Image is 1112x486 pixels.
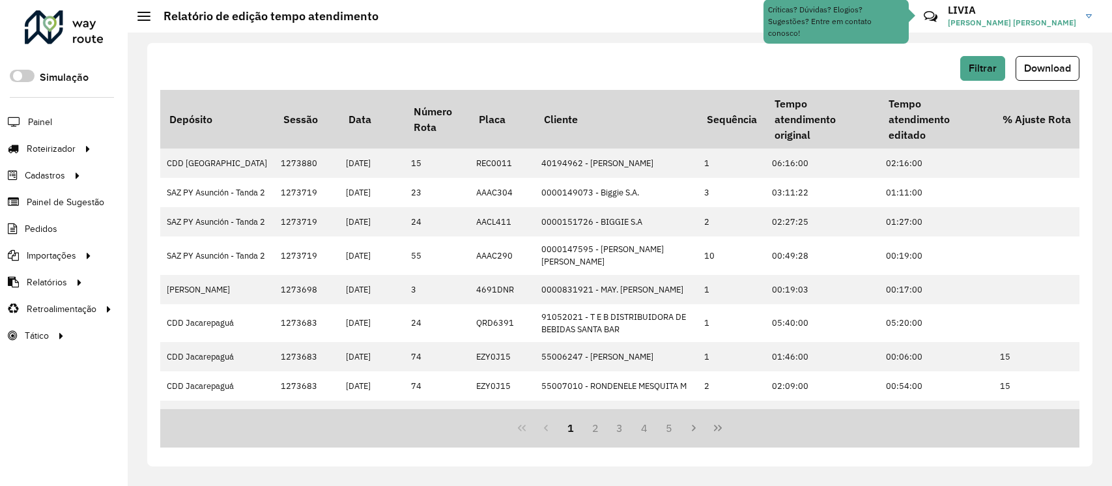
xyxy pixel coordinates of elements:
td: [DATE] [339,236,405,274]
td: 1273880 [274,149,339,178]
td: 01:46:00 [765,342,879,371]
th: Cliente [535,90,698,149]
td: 10 [698,236,765,274]
button: 3 [608,416,633,440]
td: 74 [405,371,470,401]
span: Download [1024,63,1071,74]
td: 55077559 - [PERSON_NAME] NASCIM [535,401,698,430]
td: 1273719 [274,207,339,236]
td: 74 [405,401,470,430]
span: Importações [27,249,76,263]
td: 00:19:03 [765,275,879,304]
label: Simulação [40,70,89,85]
td: 03:11:22 [765,178,879,207]
button: 4 [632,416,657,440]
td: 40194962 - [PERSON_NAME] [535,149,698,178]
td: 01:27:00 [879,207,993,236]
td: REC0011 [470,149,535,178]
span: Painel de Sugestão [27,195,104,209]
td: 05:20:00 [879,304,993,342]
td: [DATE] [339,207,405,236]
td: 1273683 [274,342,339,371]
button: 2 [583,416,608,440]
span: Cadastros [25,169,65,182]
td: [PERSON_NAME] [160,275,274,304]
td: 2 [698,207,765,236]
h3: LIVIA [948,4,1076,16]
td: 1 [698,342,765,371]
span: Filtrar [969,63,997,74]
td: [DATE] [339,401,405,430]
td: CDD Jacarepaguá [160,401,274,430]
button: Next Page [681,416,706,440]
td: [DATE] [339,371,405,401]
td: 00:06:00 [879,342,993,371]
td: 06:16:00 [765,149,879,178]
td: 0000147595 - [PERSON_NAME] [PERSON_NAME] [535,236,698,274]
td: [DATE] [339,342,405,371]
td: 1273683 [274,304,339,342]
td: 00:17:00 [879,275,993,304]
td: 02:09:00 [765,371,879,401]
span: Pedidos [25,222,57,236]
td: EZY0J15 [470,371,535,401]
button: 5 [657,416,681,440]
td: 1 [698,304,765,342]
td: CDD Jacarepaguá [160,342,274,371]
span: Retroalimentação [27,302,96,316]
td: 02:16:00 [879,149,993,178]
td: CDD Jacarepaguá [160,304,274,342]
td: AAAC290 [470,236,535,274]
td: SAZ PY Asunción - Tanda 2 [160,178,274,207]
td: CDD [GEOGRAPHIC_DATA] [160,149,274,178]
span: Relatórios [27,276,67,289]
td: [DATE] [339,304,405,342]
td: [DATE] [339,275,405,304]
td: 15 [993,401,1107,430]
td: 55 [405,236,470,274]
td: AAAC304 [470,178,535,207]
td: 0000151726 - BIGGIE S.A [535,207,698,236]
th: Placa [470,90,535,149]
td: 91052021 - T E B DISTRIBUIDORA DE BEBIDAS SANTA BAR [535,304,698,342]
td: 1 [698,275,765,304]
td: 1273683 [274,401,339,430]
button: Last Page [706,416,730,440]
td: 15 [405,149,470,178]
td: 3 [405,275,470,304]
th: Sequência [698,90,765,149]
td: 0000149073 - Biggie S.A. [535,178,698,207]
th: Data [339,90,405,149]
td: 0000831921 - MAY. [PERSON_NAME] [535,275,698,304]
td: 05:40:00 [765,304,879,342]
span: Roteirizador [27,142,76,156]
td: 3 [698,401,765,430]
td: [DATE] [339,149,405,178]
td: QRD6391 [470,304,535,342]
td: 00:54:00 [879,371,993,401]
td: 1273698 [274,275,339,304]
td: [DATE] [339,178,405,207]
td: EZY0J15 [470,401,535,430]
td: 1 [698,149,765,178]
th: Tempo atendimento editado [879,90,993,149]
td: 24 [405,304,470,342]
td: 2 [698,371,765,401]
td: SAZ PY Asunción - Tanda 2 [160,236,274,274]
td: 1273683 [274,371,339,401]
button: 1 [558,416,583,440]
td: 01:30:00 [765,401,879,430]
button: Download [1016,56,1079,81]
td: 00:49:28 [765,236,879,274]
td: EZY0J15 [470,342,535,371]
td: 00:19:00 [879,236,993,274]
td: 4691DNR [470,275,535,304]
td: 55006247 - [PERSON_NAME] [535,342,698,371]
td: 3 [698,178,765,207]
td: 15 [993,371,1107,401]
th: Sessão [274,90,339,149]
span: Tático [25,329,49,343]
td: 74 [405,342,470,371]
a: Contato Rápido [917,3,945,31]
th: Tempo atendimento original [765,90,879,149]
